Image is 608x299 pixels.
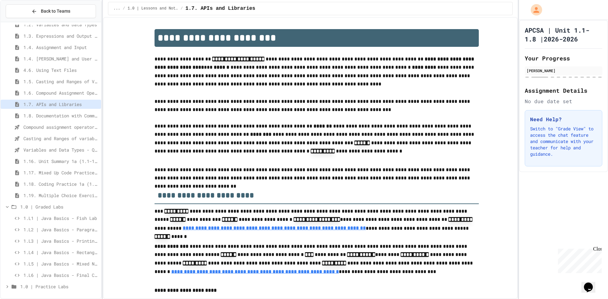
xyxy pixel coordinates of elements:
h1: APCSA | Unit 1.1- 1.8 |2026-2026 [525,26,602,43]
span: 1.L6 | Java Basics - Final Calculator Lab [23,272,98,278]
span: 1.3. Expressions and Output [New] [23,33,98,39]
span: 1.18. Coding Practice 1a (1.1-1.6) [23,181,98,187]
span: Casting and Ranges of variables - Quiz [23,135,98,142]
div: [PERSON_NAME] [527,68,600,73]
span: 4.6. Using Text Files [23,67,98,73]
span: Compound assignment operators - Quiz [23,124,98,130]
span: 1.L5 | Java Basics - Mixed Number Lab [23,260,98,267]
span: / [123,6,125,11]
button: Back to Teams [6,4,96,18]
iframe: chat widget [581,274,602,293]
span: 1.17. Mixed Up Code Practice 1.1-1.6 [23,169,98,176]
span: 1.0 | Graded Labs [20,203,98,210]
div: My Account [524,3,544,17]
span: 1.6. Compound Assignment Operators [23,90,98,96]
div: No due date set [525,97,602,105]
span: 1.L1 | Java Basics - Fish Lab [23,215,98,221]
p: Switch to "Grade View" to access the chat feature and communicate with your teacher for help and ... [530,126,597,157]
span: 1.L2 | Java Basics - Paragraphs Lab [23,226,98,233]
span: 1.7. APIs and Libraries [185,5,255,12]
span: 1.5. Casting and Ranges of Values [23,78,98,85]
span: 1.7. APIs and Libraries [23,101,98,108]
span: 1.0 | Practice Labs [20,283,98,290]
span: 1.2. Variables and Data Types [23,21,98,28]
span: 1.L3 | Java Basics - Printing Code Lab [23,238,98,244]
span: 1.4. Assignment and Input [23,44,98,51]
span: 1.16. Unit Summary 1a (1.1-1.6) [23,158,98,165]
span: Variables and Data Types - Quiz [23,146,98,153]
span: 1.19. Multiple Choice Exercises for Unit 1a (1.1-1.6) [23,192,98,199]
iframe: chat widget [555,246,602,273]
h2: Your Progress [525,54,602,63]
span: 1.L4 | Java Basics - Rectangle Lab [23,249,98,256]
span: Back to Teams [41,8,70,15]
span: 1.8. Documentation with Comments and Preconditions [23,112,98,119]
h2: Assignment Details [525,86,602,95]
h3: Need Help? [530,115,597,123]
span: ... [113,6,120,11]
span: 1.0 | Lessons and Notes [128,6,178,11]
span: 1.4. [PERSON_NAME] and User Input [23,55,98,62]
span: / [180,6,183,11]
div: Chat with us now!Close [3,3,44,40]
